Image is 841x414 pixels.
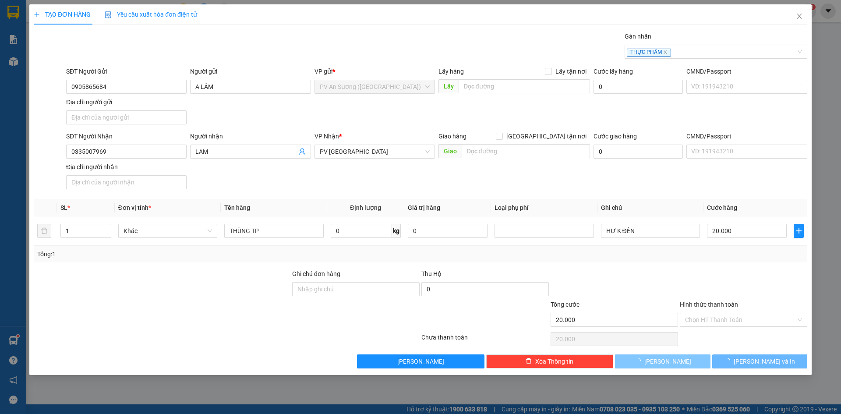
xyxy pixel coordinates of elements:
li: Thảo [PERSON_NAME] [4,53,111,65]
button: [PERSON_NAME] và In [712,354,807,368]
span: Tổng cước [551,301,580,308]
span: Lấy [438,79,459,93]
span: kg [392,224,401,238]
span: VP Nhận [314,133,339,140]
span: user-add [299,148,306,155]
span: Thu Hộ [421,270,442,277]
button: delete [37,224,51,238]
span: Đơn vị tính [118,204,151,211]
input: Dọc đường [459,79,590,93]
span: [PERSON_NAME] và In [734,357,795,366]
div: Người nhận [190,131,311,141]
span: plus [34,11,40,18]
button: [PERSON_NAME] [615,354,710,368]
div: Chưa thanh toán [420,333,550,348]
span: Lấy tận nơi [552,67,590,76]
input: Ghi chú đơn hàng [292,282,420,296]
span: Cước hàng [707,204,737,211]
input: Ghi Chú [601,224,700,238]
span: [GEOGRAPHIC_DATA] tận nơi [503,131,590,141]
span: loading [635,358,644,364]
span: PV Tây Ninh [320,145,430,158]
input: Địa chỉ của người nhận [66,175,187,189]
img: logo.jpg [4,4,53,53]
span: Lấy hàng [438,68,464,75]
span: Xóa Thông tin [535,357,573,366]
div: SĐT Người Nhận [66,131,187,141]
input: Cước lấy hàng [594,80,683,94]
span: [PERSON_NAME] [397,357,444,366]
label: Cước lấy hàng [594,68,633,75]
span: [PERSON_NAME] [644,357,691,366]
div: VP gửi [314,67,435,76]
li: In ngày: 06:48 13/10 [4,65,111,77]
div: CMND/Passport [686,131,807,141]
span: Giao [438,144,462,158]
div: CMND/Passport [686,67,807,76]
button: [PERSON_NAME] [357,354,484,368]
span: Giao hàng [438,133,466,140]
span: SL [60,204,67,211]
input: Cước giao hàng [594,145,683,159]
label: Hình thức thanh toán [680,301,738,308]
div: Địa chỉ người nhận [66,162,187,172]
input: Địa chỉ của người gửi [66,110,187,124]
span: loading [724,358,734,364]
span: Định lượng [350,204,381,211]
span: plus [794,227,803,234]
input: VD: Bàn, Ghế [224,224,323,238]
span: Khác [124,224,212,237]
label: Cước giao hàng [594,133,637,140]
div: Địa chỉ người gửi [66,97,187,107]
label: Gán nhãn [625,33,651,40]
button: Close [787,4,812,29]
span: delete [526,358,532,365]
div: Người gửi [190,67,311,76]
th: Loại phụ phí [491,199,597,216]
button: plus [794,224,803,238]
div: SĐT Người Gửi [66,67,187,76]
span: PV An Sương (Hàng Hóa) [320,80,430,93]
th: Ghi chú [597,199,703,216]
span: close [796,13,803,20]
input: 0 [408,224,488,238]
span: Tên hàng [224,204,250,211]
span: Giá trị hàng [408,204,440,211]
label: Ghi chú đơn hàng [292,270,340,277]
span: close [663,50,668,54]
img: icon [105,11,112,18]
input: Dọc đường [462,144,590,158]
span: TẠO ĐƠN HÀNG [34,11,91,18]
span: THỰC PHẨM [627,49,671,57]
button: deleteXóa Thông tin [486,354,614,368]
span: Yêu cầu xuất hóa đơn điện tử [105,11,197,18]
div: Tổng: 1 [37,249,325,259]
